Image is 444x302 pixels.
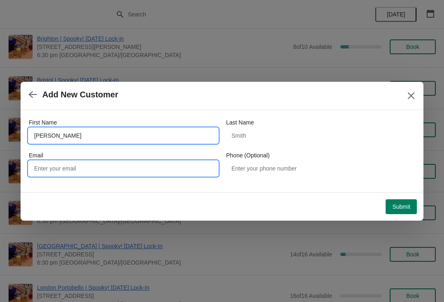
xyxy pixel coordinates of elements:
label: Last Name [226,118,254,127]
label: Phone (Optional) [226,151,270,159]
label: Email [29,151,43,159]
input: John [29,128,218,143]
label: First Name [29,118,57,127]
button: Submit [386,199,417,214]
input: Smith [226,128,415,143]
span: Submit [392,203,410,210]
h2: Add New Customer [42,90,118,99]
input: Enter your phone number [226,161,415,176]
input: Enter your email [29,161,218,176]
button: Close [404,88,419,103]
